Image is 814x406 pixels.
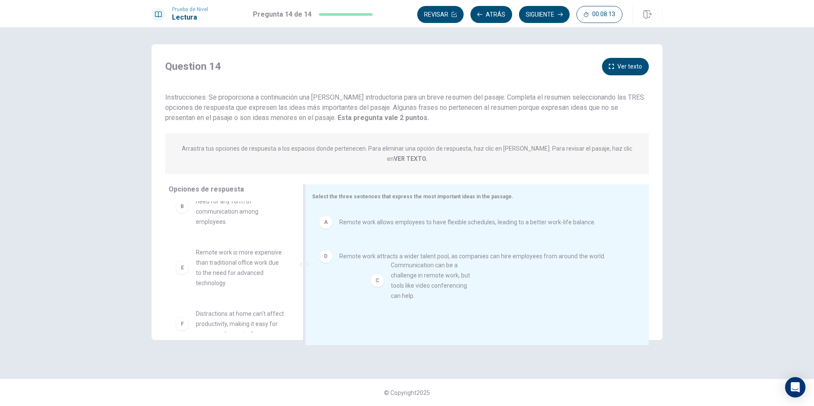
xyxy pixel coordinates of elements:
button: Ver texto [602,58,649,75]
div: Open Intercom Messenger [785,377,805,397]
p: Arrastra tus opciones de respuesta a los espacios donde pertenecen. Para eliminar una opción de r... [182,145,632,162]
span: Opciones de respuesta [169,185,244,193]
span: Prueba de Nivel [172,6,208,12]
span: Select the three sentences that express the most important ideas in the passage. [312,194,513,200]
h1: Pregunta 14 de 14 [253,9,312,20]
span: © Copyright 2025 [384,389,430,396]
button: Atrás [470,6,512,23]
button: Siguiente [519,6,570,23]
strong: Esta pregunta vale 2 puntos. [336,114,429,122]
strong: VER TEXTO. [394,155,427,162]
button: Revisar [417,6,464,23]
button: 00:08:13 [576,6,622,23]
span: Instrucciones: Se proporciona a continuación una [PERSON_NAME] introductoria para un breve resume... [165,93,644,122]
h1: Lectura [172,12,208,23]
h4: Question 14 [165,60,221,73]
span: 00:08:13 [592,11,615,18]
